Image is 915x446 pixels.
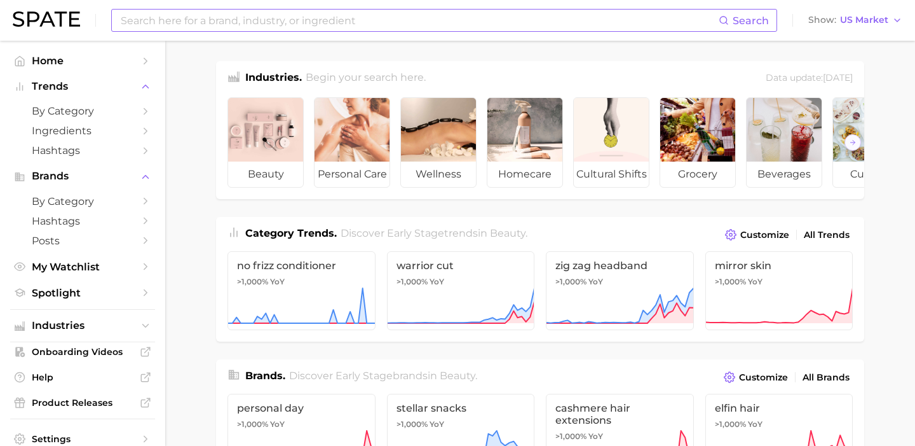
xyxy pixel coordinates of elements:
[119,10,719,31] input: Search here for a brand, industry, or ingredient
[10,231,155,251] a: Posts
[805,12,905,29] button: ShowUS Market
[245,370,285,382] span: Brands .
[840,17,888,24] span: US Market
[10,316,155,335] button: Industries
[574,162,649,187] span: cultural shifts
[546,251,694,330] a: zig zag headband>1,000% YoY
[844,134,861,151] button: Scroll Right
[748,277,762,287] span: YoY
[32,215,133,227] span: Hashtags
[487,97,563,188] a: homecare
[487,162,562,187] span: homecare
[32,55,133,67] span: Home
[803,372,850,383] span: All Brands
[10,121,155,141] a: Ingredients
[32,171,133,182] span: Brands
[32,235,133,247] span: Posts
[32,125,133,137] span: Ingredients
[227,251,376,330] a: no frizz conditioner>1,000% YoY
[588,431,603,442] span: YoY
[799,369,853,386] a: All Brands
[400,97,477,188] a: wellness
[555,260,684,272] span: zig zag headband
[10,257,155,277] a: My Watchlist
[10,393,155,412] a: Product Releases
[237,402,366,414] span: personal day
[227,97,304,188] a: beauty
[32,397,133,408] span: Product Releases
[588,277,603,287] span: YoY
[10,51,155,71] a: Home
[555,277,586,286] span: >1,000%
[739,372,788,383] span: Customize
[733,15,769,27] span: Search
[10,77,155,96] button: Trends
[766,70,853,87] div: Data update: [DATE]
[490,227,525,239] span: beauty
[315,162,390,187] span: personal care
[832,97,909,188] a: culinary
[804,230,850,240] span: All Trends
[801,226,853,244] a: All Trends
[341,227,527,239] span: Discover Early Stage trends in .
[32,320,133,331] span: Industries
[237,277,268,286] span: >1,000%
[808,17,836,24] span: Show
[32,261,133,273] span: My Watchlist
[237,419,268,429] span: >1,000%
[555,402,684,426] span: cashmere hair extensions
[314,97,390,188] a: personal care
[440,370,475,382] span: beauty
[833,162,908,187] span: culinary
[430,419,444,429] span: YoY
[715,277,746,286] span: >1,000%
[10,101,155,121] a: by Category
[396,419,428,429] span: >1,000%
[747,162,822,187] span: beverages
[32,346,133,358] span: Onboarding Videos
[715,419,746,429] span: >1,000%
[748,419,762,429] span: YoY
[270,419,285,429] span: YoY
[32,372,133,383] span: Help
[746,97,822,188] a: beverages
[430,277,444,287] span: YoY
[32,433,133,445] span: Settings
[289,370,477,382] span: Discover Early Stage brands in .
[401,162,476,187] span: wellness
[705,251,853,330] a: mirror skin>1,000% YoY
[573,97,649,188] a: cultural shifts
[715,402,844,414] span: elfin hair
[10,342,155,361] a: Onboarding Videos
[32,81,133,92] span: Trends
[10,192,155,211] a: by Category
[228,162,303,187] span: beauty
[740,230,789,240] span: Customize
[32,105,133,117] span: by Category
[237,260,366,272] span: no frizz conditioner
[10,283,155,303] a: Spotlight
[32,195,133,207] span: by Category
[660,97,736,188] a: grocery
[10,368,155,387] a: Help
[396,402,525,414] span: stellar snacks
[721,368,791,386] button: Customize
[10,167,155,186] button: Brands
[245,70,302,87] h1: Industries.
[722,226,792,244] button: Customize
[660,162,735,187] span: grocery
[10,211,155,231] a: Hashtags
[245,227,337,239] span: Category Trends .
[555,431,586,441] span: >1,000%
[396,260,525,272] span: warrior cut
[32,287,133,299] span: Spotlight
[396,277,428,286] span: >1,000%
[10,141,155,160] a: Hashtags
[13,11,80,27] img: SPATE
[387,251,535,330] a: warrior cut>1,000% YoY
[270,277,285,287] span: YoY
[306,70,426,87] h2: Begin your search here.
[32,144,133,157] span: Hashtags
[715,260,844,272] span: mirror skin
